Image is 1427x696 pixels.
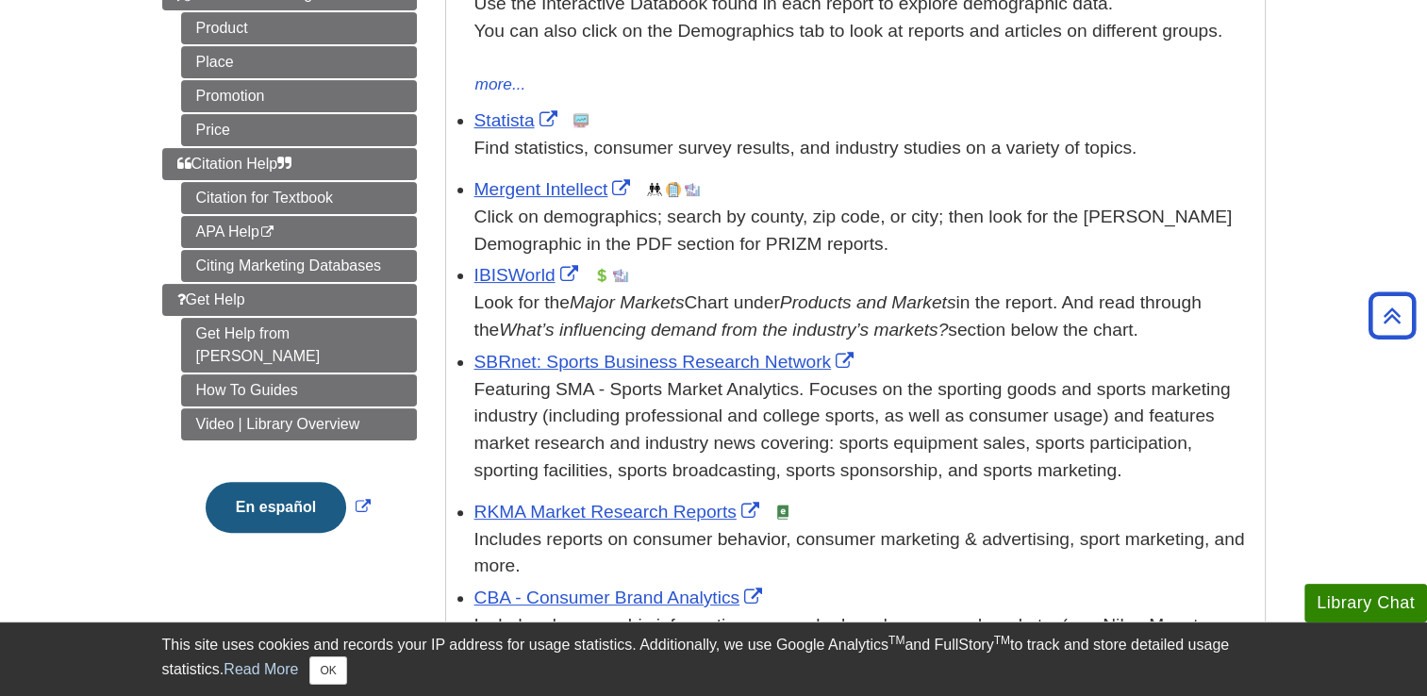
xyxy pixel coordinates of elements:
[162,634,1266,685] div: This site uses cookies and records your IP address for usage statistics. Additionally, we use Goo...
[994,634,1010,647] sup: TM
[206,482,346,533] button: En español
[474,526,1255,581] div: Includes reports on consumer behavior, consumer marketing & advertising, sport marketing, and more.
[1362,303,1422,328] a: Back to Top
[499,320,948,340] i: What’s influencing demand from the industry’s markets?
[259,226,275,239] i: This link opens in a new window
[181,114,417,146] a: Price
[474,110,562,130] a: Link opens in new window
[474,290,1255,344] div: Look for the Chart under in the report. And read through the section below the chart.
[224,661,298,677] a: Read More
[474,72,527,98] button: more...
[647,182,662,197] img: Demographics
[474,376,1255,485] p: Featuring SMA - Sports Market Analytics. Focuses on the sporting goods and sports marketing indus...
[181,216,417,248] a: APA Help
[181,318,417,373] a: Get Help from [PERSON_NAME]
[162,284,417,316] a: Get Help
[594,268,609,283] img: Financial Report
[181,408,417,440] a: Video | Library Overview
[181,12,417,44] a: Product
[201,499,375,515] a: Link opens in new window
[570,292,685,312] i: Major Markets
[474,135,1255,162] p: Find statistics, consumer survey results, and industry studies on a variety of topics.
[474,588,768,607] a: Link opens in new window
[474,502,764,522] a: Link opens in new window
[613,268,628,283] img: Industry Report
[162,148,417,180] a: Citation Help
[309,656,346,685] button: Close
[775,505,790,520] img: e-Book
[1304,584,1427,622] button: Library Chat
[474,179,636,199] a: Link opens in new window
[181,80,417,112] a: Promotion
[181,182,417,214] a: Citation for Textbook
[474,612,1255,667] div: Includes demographic information on popular brand names and markets. (e.g. Nike, Monster, Red Bul...
[666,182,681,197] img: Company Information
[181,374,417,406] a: How To Guides
[474,352,859,372] a: Link opens in new window
[573,113,589,128] img: Statistics
[181,46,417,78] a: Place
[685,182,700,197] img: Industry Report
[474,204,1255,258] div: Click on demographics; search by county, zip code, or city; then look for the [PERSON_NAME] Demog...
[177,156,292,172] span: Citation Help
[181,250,417,282] a: Citing Marketing Databases
[780,292,956,312] i: Products and Markets
[177,291,245,307] span: Get Help
[474,265,583,285] a: Link opens in new window
[888,634,904,647] sup: TM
